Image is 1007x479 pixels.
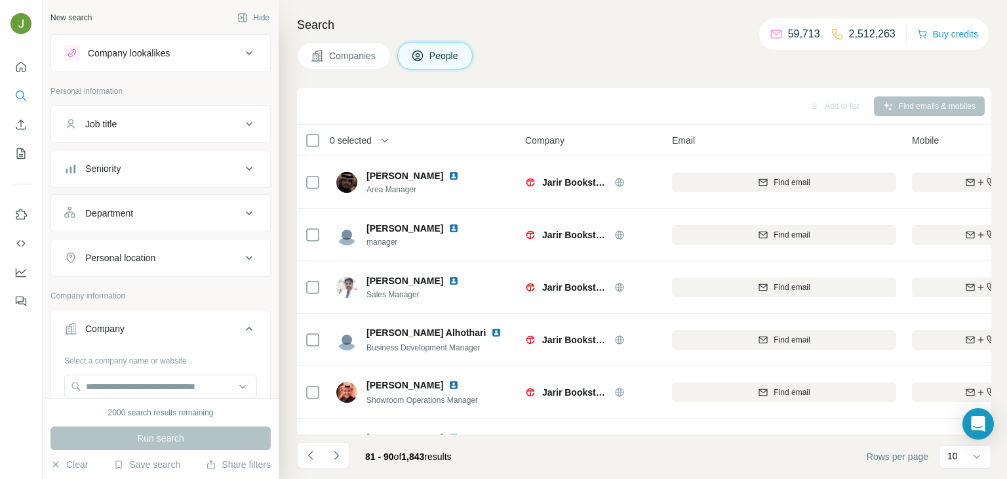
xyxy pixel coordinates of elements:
p: Company information [50,290,271,302]
span: Find email [774,229,810,241]
img: Avatar [336,382,357,403]
img: Avatar [336,224,357,245]
button: Save search [113,458,180,471]
button: Navigate to next page [323,442,349,469]
span: Companies [329,49,377,62]
span: [PERSON_NAME] [366,379,443,392]
div: Seniority [85,162,121,175]
div: Open Intercom Messenger [962,408,994,440]
span: manager [366,236,475,248]
img: Avatar [336,329,357,350]
span: Email [672,134,695,147]
img: LinkedIn logo [491,327,502,338]
button: Buy credits [917,25,978,43]
button: Hide [228,8,279,28]
button: Find email [672,225,896,245]
div: Personal location [85,251,155,264]
span: [PERSON_NAME] Alhothari [366,326,486,339]
button: Company [51,313,270,350]
img: LinkedIn logo [448,380,459,390]
span: People [429,49,460,62]
img: LinkedIn logo [448,171,459,181]
p: 2,512,263 [849,26,896,42]
span: Business Development Manager [366,343,480,352]
span: [PERSON_NAME] [366,169,443,182]
button: Dashboard [10,260,31,284]
p: 59,713 [788,26,820,42]
div: 2000 search results remaining [108,407,214,419]
div: Department [85,207,133,220]
div: Company lookalikes [88,47,170,60]
button: Job title [51,108,270,140]
button: Quick start [10,55,31,79]
button: Seniority [51,153,270,184]
span: Find email [774,281,810,293]
button: Find email [672,278,896,297]
span: Jarir Bookstore [542,176,608,189]
button: Search [10,84,31,108]
span: [PERSON_NAME] [366,222,443,235]
p: Personal information [50,85,271,97]
button: Find email [672,173,896,192]
span: Area Manager [366,184,475,196]
span: Find email [774,334,810,346]
button: Feedback [10,289,31,313]
span: Jarir Bookstore [542,281,608,294]
span: results [365,451,452,462]
img: Logo of Jarir Bookstore [525,230,536,240]
div: Job title [85,117,117,131]
button: Find email [672,383,896,402]
span: 81 - 90 [365,451,394,462]
button: My lists [10,142,31,165]
img: Avatar [336,172,357,193]
span: Company [525,134,564,147]
span: 1,843 [401,451,424,462]
span: Showroom Operations Manager [366,396,478,405]
div: New search [50,12,92,24]
span: 0 selected [330,134,372,147]
span: Mobile [912,134,939,147]
span: [PERSON_NAME] [366,431,443,444]
span: Rows per page [867,450,928,463]
img: Logo of Jarir Bookstore [525,177,536,188]
img: Avatar [336,277,357,298]
span: Jarir Bookstore [542,333,608,346]
button: Use Surfe API [10,232,31,255]
span: Jarir Bookstore [542,228,608,241]
button: Navigate to previous page [297,442,323,469]
button: Department [51,198,270,229]
img: LinkedIn logo [448,223,459,234]
span: Jarir Bookstore [542,386,608,399]
h4: Search [297,16,991,34]
p: 10 [947,449,958,463]
button: Company lookalikes [51,37,270,69]
span: Find email [774,177,810,188]
button: Enrich CSV [10,113,31,136]
div: Company [85,322,125,335]
div: Select a company name or website [64,350,257,367]
span: Sales Manager [366,289,475,301]
img: Logo of Jarir Bookstore [525,387,536,398]
span: [PERSON_NAME] [366,274,443,287]
button: Share filters [206,458,271,471]
span: of [394,451,402,462]
button: Personal location [51,242,270,274]
img: Avatar [336,434,357,455]
button: Clear [50,458,88,471]
img: Avatar [10,13,31,34]
img: LinkedIn logo [448,432,459,443]
img: LinkedIn logo [448,276,459,286]
img: Logo of Jarir Bookstore [525,335,536,345]
img: Logo of Jarir Bookstore [525,282,536,293]
span: Find email [774,386,810,398]
button: Use Surfe on LinkedIn [10,203,31,226]
button: Find email [672,330,896,350]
